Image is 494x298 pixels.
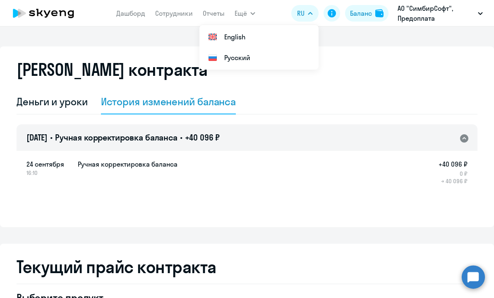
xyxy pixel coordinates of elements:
[17,60,208,80] h2: [PERSON_NAME] контракта
[185,132,220,143] span: +40 096 ₽
[439,170,468,177] p: 0 ₽
[291,5,319,22] button: RU
[26,159,71,169] span: 24 сентября
[116,9,145,17] a: Дашборд
[155,9,193,17] a: Сотрудники
[17,95,88,108] div: Деньги и уроки
[17,257,477,277] h2: Текущий прайс контракта
[208,53,218,63] img: Русский
[439,177,468,185] p: → 40 096 ₽
[50,132,53,143] span: •
[398,3,475,23] p: АО "СимбирСофт", Предоплата
[345,5,388,22] button: Балансbalance
[101,95,236,108] div: История изменений баланса
[199,25,319,70] ul: Ещё
[26,132,48,143] span: [DATE]
[203,9,225,17] a: Отчеты
[297,8,305,18] span: RU
[78,159,177,169] h5: Ручная корректировка баланса
[180,132,182,143] span: •
[350,8,372,18] div: Баланс
[26,169,71,177] span: 16:10
[439,159,468,169] h5: +40 096 ₽
[375,9,384,17] img: balance
[55,132,177,143] span: Ручная корректировка баланса
[393,3,487,23] button: АО "СимбирСофт", Предоплата
[235,8,247,18] span: Ещё
[208,32,218,42] img: English
[235,5,255,22] button: Ещё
